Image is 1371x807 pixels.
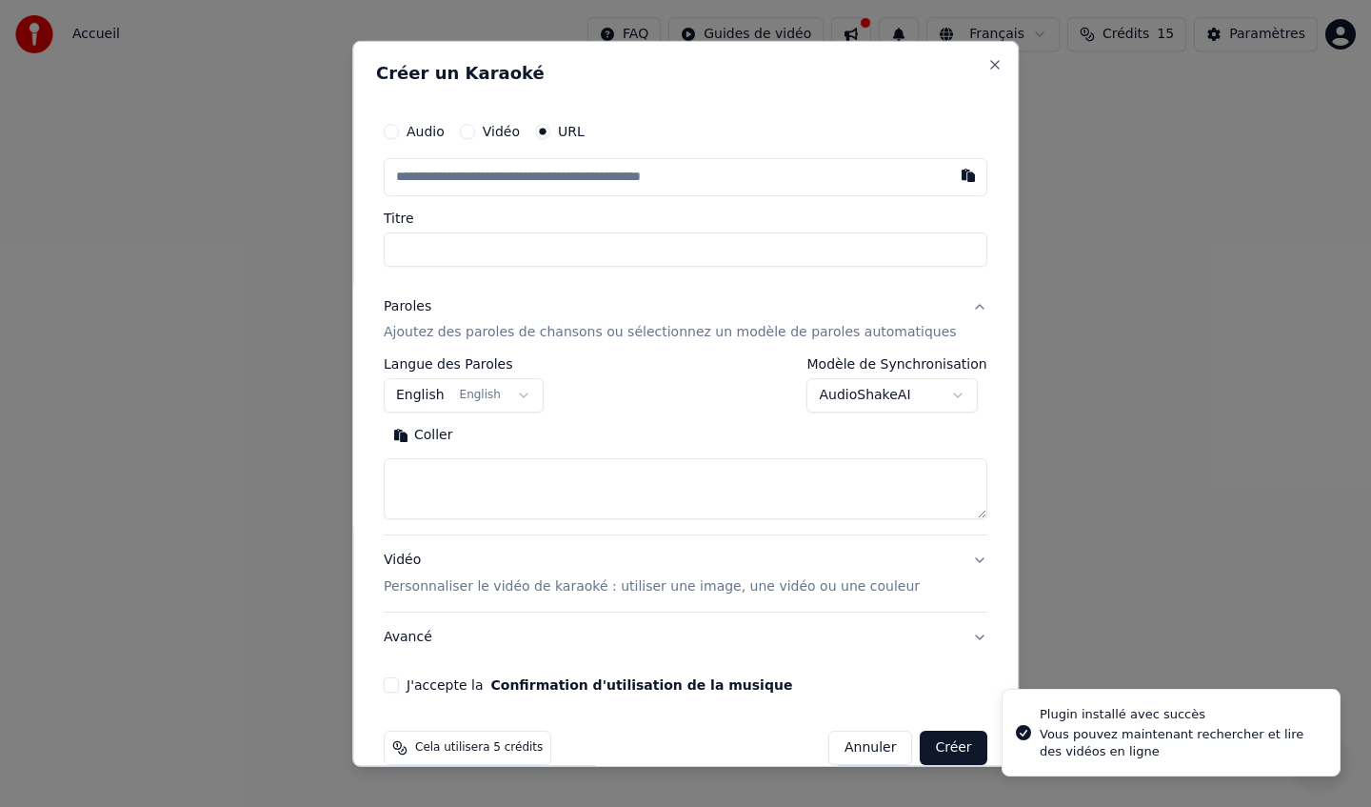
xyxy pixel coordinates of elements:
[807,357,987,371] label: Modèle de Synchronisation
[384,323,957,342] p: Ajoutez des paroles de chansons ou sélectionnez un modèle de paroles automatiques
[384,296,431,315] div: Paroles
[558,124,585,137] label: URL
[407,124,445,137] label: Audio
[384,551,920,596] div: Vidéo
[384,357,544,371] label: Langue des Paroles
[384,613,987,662] button: Avancé
[384,577,920,596] p: Personnaliser le vidéo de karaoké : utiliser une image, une vidéo ou une couleur
[384,535,987,612] button: VidéoPersonnaliser le vidéo de karaoké : utiliser une image, une vidéo ou une couleur
[384,281,987,357] button: ParolesAjoutez des paroles de chansons ou sélectionnez un modèle de paroles automatiques
[384,420,463,451] button: Coller
[483,124,520,137] label: Vidéo
[491,678,793,692] button: J'accepte la
[921,731,987,765] button: Créer
[384,357,987,535] div: ParolesAjoutez des paroles de chansons ou sélectionnez un modèle de paroles automatiques
[415,740,543,756] span: Cela utilisera 5 crédits
[384,211,987,224] label: Titre
[376,64,995,81] h2: Créer un Karaoké
[407,678,792,692] label: J'accepte la
[828,731,912,765] button: Annuler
